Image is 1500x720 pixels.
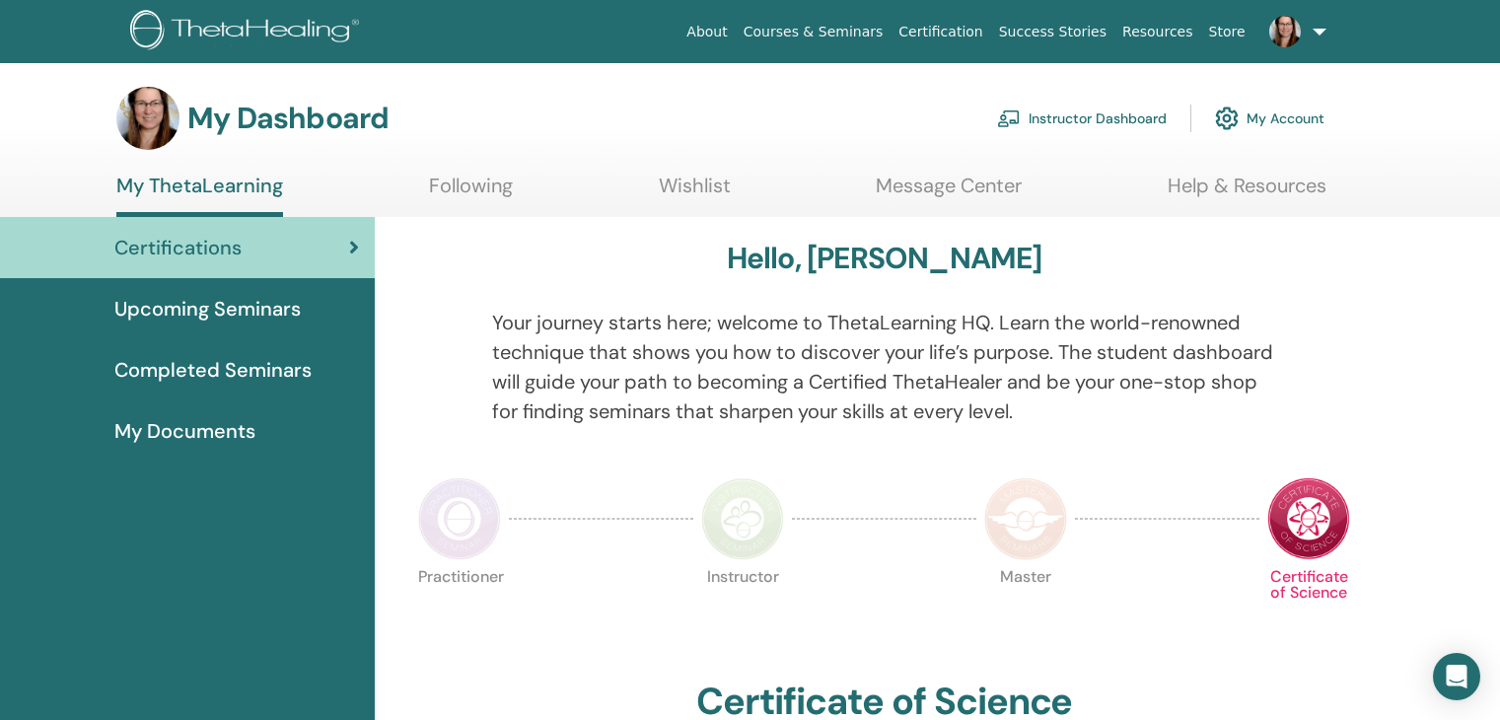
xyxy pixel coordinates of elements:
[418,569,501,652] p: Practitioner
[116,87,179,150] img: default.jpg
[429,174,513,212] a: Following
[984,477,1067,560] img: Master
[1269,16,1301,47] img: default.jpg
[736,14,892,50] a: Courses & Seminars
[1215,102,1239,135] img: cog.svg
[114,355,312,385] span: Completed Seminars
[187,101,389,136] h3: My Dashboard
[1114,14,1201,50] a: Resources
[997,97,1167,140] a: Instructor Dashboard
[997,109,1021,127] img: chalkboard-teacher.svg
[891,14,990,50] a: Certification
[701,569,784,652] p: Instructor
[991,14,1114,50] a: Success Stories
[984,569,1067,652] p: Master
[130,10,366,54] img: logo.png
[1168,174,1326,212] a: Help & Resources
[1201,14,1253,50] a: Store
[1267,569,1350,652] p: Certificate of Science
[679,14,735,50] a: About
[114,294,301,324] span: Upcoming Seminars
[116,174,283,217] a: My ThetaLearning
[659,174,731,212] a: Wishlist
[418,477,501,560] img: Practitioner
[701,477,784,560] img: Instructor
[876,174,1022,212] a: Message Center
[1433,653,1480,700] div: Open Intercom Messenger
[1215,97,1324,140] a: My Account
[114,233,242,262] span: Certifications
[492,308,1277,426] p: Your journey starts here; welcome to ThetaLearning HQ. Learn the world-renowned technique that sh...
[727,241,1042,276] h3: Hello, [PERSON_NAME]
[114,416,255,446] span: My Documents
[1267,477,1350,560] img: Certificate of Science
